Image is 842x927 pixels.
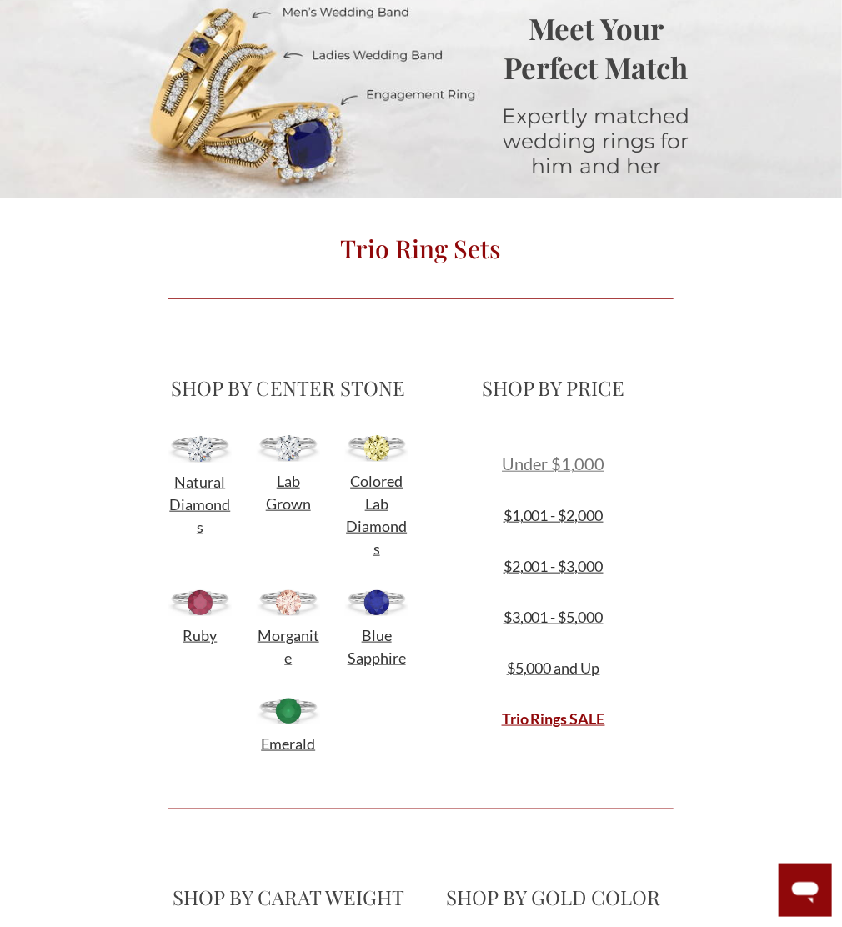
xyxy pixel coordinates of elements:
[266,474,311,512] a: Lab Grown
[346,472,407,558] span: Colored Lab Diamonds
[504,506,604,524] a: $1,001 - $2,000
[168,374,408,401] h2: SHOP BY CENTER STONE
[499,103,693,178] h1: Expertly matched wedding rings for him and her
[261,734,315,753] span: Emerald
[434,374,674,401] h2: SHOP BY PRICE
[504,608,604,626] a: $3,001 - $5,000
[499,8,693,87] h1: Meet Your Perfect Match
[348,626,406,667] span: Blue Sapphire
[183,626,217,644] span: Ruby
[169,474,230,535] a: Natural Diamonds
[258,626,319,667] span: Morganite
[507,659,600,677] a: $5,000 and Up
[169,473,230,536] span: Natural Diamonds
[502,709,605,728] a: Trio Rings SALE
[346,474,407,557] a: Colored Lab Diamonds
[266,472,311,513] span: Lab Grown
[434,884,674,911] h2: SHOP BY GOLD COLOR
[502,453,604,474] span: Under $1,000
[348,628,406,666] a: Blue Sapphire
[261,736,315,752] a: Emerald
[502,457,604,473] a: Under $1,000
[258,628,319,666] a: Morganite
[504,557,604,575] a: $2,001 - $3,000
[183,628,217,644] a: Ruby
